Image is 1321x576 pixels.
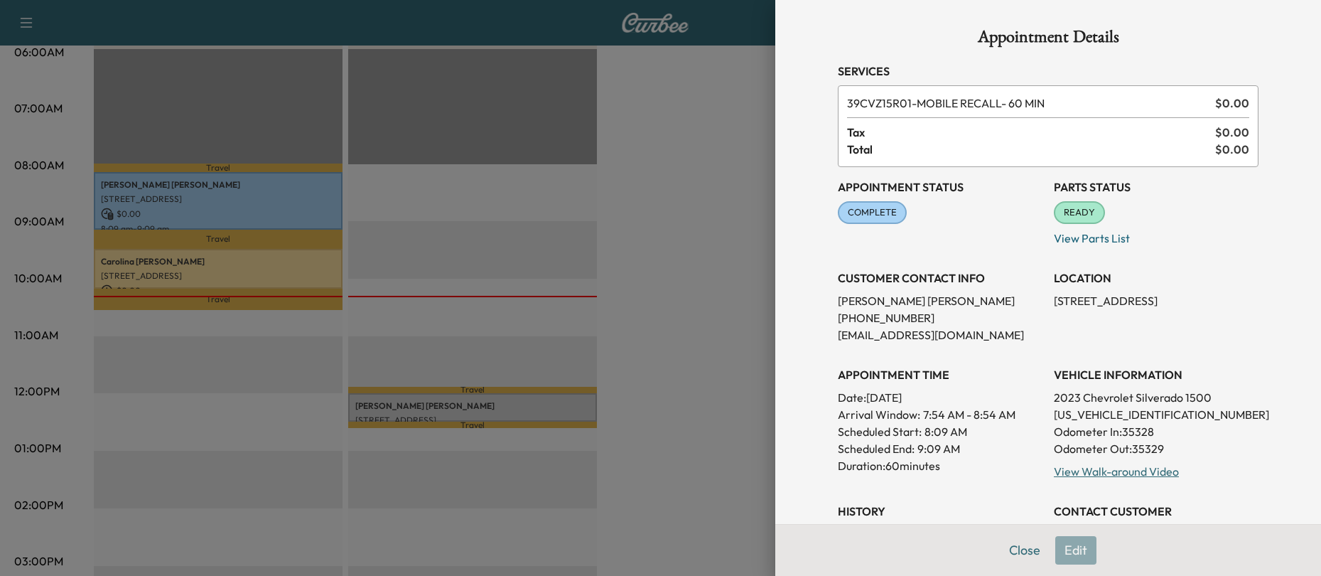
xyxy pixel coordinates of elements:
[838,292,1042,309] p: [PERSON_NAME] [PERSON_NAME]
[1054,389,1258,406] p: 2023 Chevrolet Silverado 1500
[838,389,1042,406] p: Date: [DATE]
[1054,270,1258,287] h3: LOCATION
[1055,206,1104,220] span: READY
[847,141,1215,158] span: Total
[838,440,915,457] p: Scheduled End:
[838,28,1258,51] h1: Appointment Details
[1054,178,1258,196] h3: Parts Status
[1054,366,1258,383] h3: VEHICLE INFORMATION
[838,309,1042,326] p: [PHONE_NUMBER]
[1054,224,1258,247] p: View Parts List
[923,406,1015,423] span: 7:54 AM - 8:54 AM
[838,503,1042,520] h3: History
[1054,464,1179,479] a: View Walk-around Video
[838,423,922,440] p: Scheduled Start:
[1215,124,1249,141] span: $ 0.00
[838,406,1042,423] p: Arrival Window:
[838,178,1042,196] h3: Appointment Status
[847,124,1215,141] span: Tax
[917,440,960,457] p: 9:09 AM
[838,457,1042,474] p: Duration: 60 minutes
[1054,423,1258,440] p: Odometer In: 35328
[839,206,905,220] span: COMPLETE
[838,366,1042,383] h3: APPOINTMENT TIME
[838,63,1258,80] h3: Services
[838,326,1042,343] p: [EMAIL_ADDRESS][DOMAIN_NAME]
[1054,503,1258,520] h3: CONTACT CUSTOMER
[924,423,967,440] p: 8:09 AM
[1054,406,1258,423] p: [US_VEHICLE_IDENTIFICATION_NUMBER]
[1000,536,1050,565] button: Close
[1215,141,1249,158] span: $ 0.00
[1054,440,1258,457] p: Odometer Out: 35329
[1054,292,1258,309] p: [STREET_ADDRESS]
[838,270,1042,287] h3: CUSTOMER CONTACT INFO
[847,95,1209,112] span: MOBILE RECALL- 60 MIN
[1215,95,1249,112] span: $ 0.00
